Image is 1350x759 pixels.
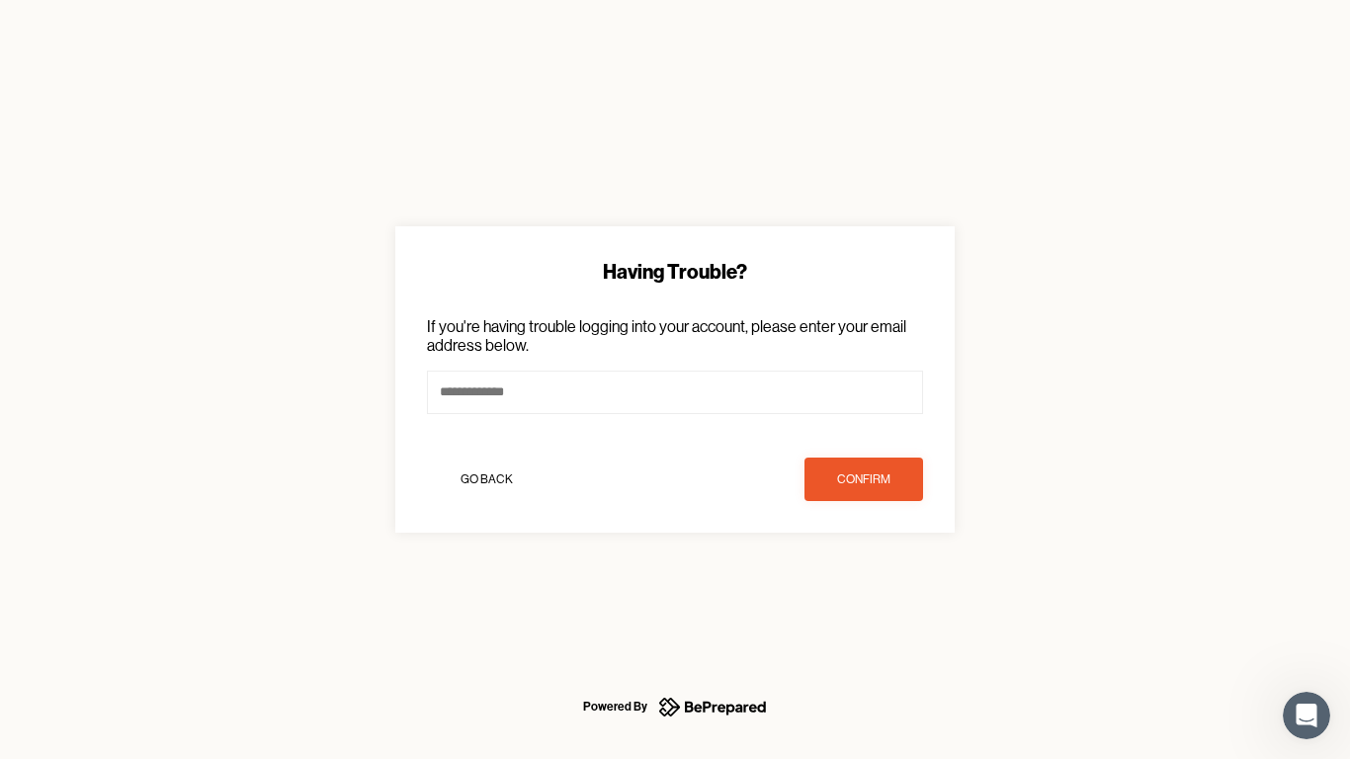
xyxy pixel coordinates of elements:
iframe: Intercom live chat [1283,692,1330,739]
div: Powered By [583,695,647,718]
button: Go Back [427,458,546,501]
p: If you're having trouble logging into your account, please enter your email address below. [427,317,923,355]
div: confirm [837,469,890,489]
div: Having Trouble? [427,258,923,286]
div: Go Back [461,469,513,489]
button: confirm [804,458,923,501]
